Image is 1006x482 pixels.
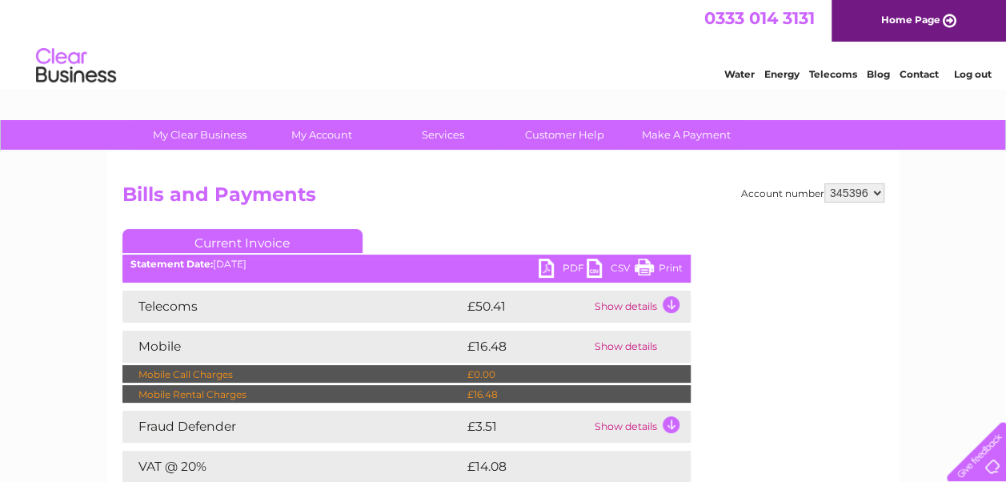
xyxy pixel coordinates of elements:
[539,259,587,282] a: PDF
[134,120,266,150] a: My Clear Business
[809,68,857,80] a: Telecoms
[704,8,815,28] a: 0333 014 3131
[122,291,463,323] td: Telecoms
[122,385,463,404] td: Mobile Rental Charges
[377,120,509,150] a: Services
[126,9,882,78] div: Clear Business is a trading name of Verastar Limited (registered in [GEOGRAPHIC_DATA] No. 3667643...
[122,331,463,363] td: Mobile
[122,411,463,443] td: Fraud Defender
[463,411,591,443] td: £3.51
[463,291,591,323] td: £50.41
[255,120,387,150] a: My Account
[900,68,939,80] a: Contact
[635,259,683,282] a: Print
[463,331,591,363] td: £16.48
[130,258,213,270] b: Statement Date:
[741,183,884,203] div: Account number
[122,365,463,384] td: Mobile Call Charges
[122,183,884,214] h2: Bills and Payments
[591,331,691,363] td: Show details
[122,259,691,270] div: [DATE]
[591,291,691,323] td: Show details
[724,68,755,80] a: Water
[122,229,363,253] a: Current Invoice
[867,68,890,80] a: Blog
[620,120,752,150] a: Make A Payment
[587,259,635,282] a: CSV
[499,120,631,150] a: Customer Help
[463,365,666,384] td: £0.00
[463,385,666,404] td: £16.48
[35,42,117,90] img: logo.png
[764,68,800,80] a: Energy
[953,68,991,80] a: Log out
[591,411,691,443] td: Show details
